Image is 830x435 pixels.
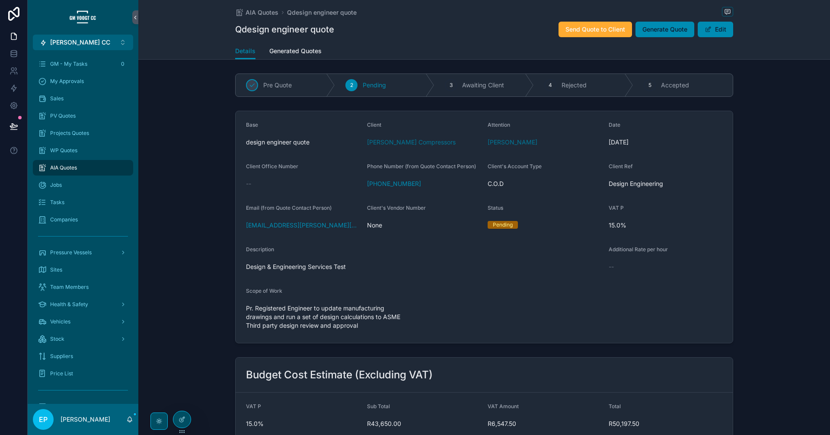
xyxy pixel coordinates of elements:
span: Sites [50,266,62,273]
a: GM - My Tasks0 [33,56,133,72]
a: Qdesign engineer quote [287,8,357,17]
span: [DATE] [609,138,723,147]
span: Email (from Quote Contact Person) [246,205,332,211]
span: 2 [350,82,353,89]
span: WP Quotes [50,147,77,154]
a: My Approvals [33,74,133,89]
span: Design Engineering [609,179,723,188]
span: Companies [50,216,78,223]
span: Team Members [50,284,89,291]
button: Edit [698,22,733,37]
div: 0 [118,59,128,69]
a: Projects Quotes [33,125,133,141]
a: AIA Quotes [235,8,278,17]
span: Sub Total [367,403,390,409]
span: Details [235,47,255,55]
span: Pending [363,81,386,90]
span: Pre Quote [263,81,292,90]
span: Accepted [661,81,689,90]
span: Additional Rate per hour [609,246,668,253]
span: Suppliers [50,353,73,360]
span: Client Ref [609,163,633,170]
a: Team Members [33,279,133,295]
button: Generate Quote [635,22,694,37]
span: Client [367,122,381,128]
a: Sites [33,262,133,278]
p: [PERSON_NAME] [61,415,110,424]
a: [PHONE_NUMBER] [367,179,421,188]
span: design engineer quote [246,138,360,147]
span: Client's Account Type [488,163,542,170]
span: Vehicles [50,318,70,325]
a: Tasks [33,195,133,210]
a: WP Quotes [33,143,133,158]
h2: Budget Cost Estimate (Excluding VAT) [246,368,433,382]
span: 5 [648,82,651,89]
span: Pr. Registered Engineer to update manufacturing drawings and run a set of design calculations to ... [246,304,481,330]
span: Generate Quote [642,25,687,34]
span: VAT P [246,403,261,409]
span: Awaiting Client [462,81,504,90]
span: Health & Safety [50,301,88,308]
a: [PERSON_NAME] [488,138,537,147]
img: App logo [69,10,97,24]
h1: Qdesign engineer quote [235,23,334,35]
span: Description [246,246,274,253]
span: Send Quote to Client [565,25,625,34]
a: Vehicles [33,314,133,329]
span: Base [246,122,258,128]
span: Tasks [50,199,64,206]
span: My Approvals [50,78,84,85]
button: Select Button [33,35,133,50]
span: Pressure Vessels [50,249,92,256]
a: Details [235,43,255,60]
span: Total [609,403,621,409]
span: VAT Amount [488,403,519,409]
span: Client's Vendor Number [367,205,426,211]
span: -- [246,179,251,188]
span: Tracking [50,403,72,410]
span: Price List [50,370,73,377]
span: Scope of Work [246,288,282,294]
span: AIA Quotes [50,164,77,171]
a: Jobs [33,177,133,193]
span: R6,547.50 [488,419,602,428]
button: Send Quote to Client [559,22,632,37]
span: EP [39,414,48,425]
a: Tracking [33,399,133,414]
span: None [367,221,481,230]
div: Pending [493,221,513,229]
span: R50,197.50 [609,419,723,428]
a: Stock [33,331,133,347]
span: Projects Quotes [50,130,89,137]
a: Pressure Vessels [33,245,133,260]
span: Jobs [50,182,62,189]
span: 15.0% [609,221,723,230]
span: VAT P [609,205,624,211]
span: AIA Quotes [246,8,278,17]
a: Generated Quotes [269,43,322,61]
a: Price List [33,366,133,381]
span: C.O.D [488,179,602,188]
a: [EMAIL_ADDRESS][PERSON_NAME][DOMAIN_NAME] [246,221,360,230]
a: Companies [33,212,133,227]
span: Sales [50,95,64,102]
a: Suppliers [33,349,133,364]
span: 4 [549,82,552,89]
span: 15.0% [246,419,360,428]
span: Date [609,122,620,128]
span: Generated Quotes [269,47,322,55]
span: Status [488,205,503,211]
span: Stock [50,336,64,342]
span: 3 [450,82,453,89]
span: R43,650.00 [367,419,481,428]
span: Client Office Number [246,163,298,170]
span: [PERSON_NAME] CC [50,38,110,47]
a: [PERSON_NAME] Compressors [367,138,456,147]
a: PV Quotes [33,108,133,124]
span: PV Quotes [50,112,76,119]
div: scrollable content [28,50,138,404]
